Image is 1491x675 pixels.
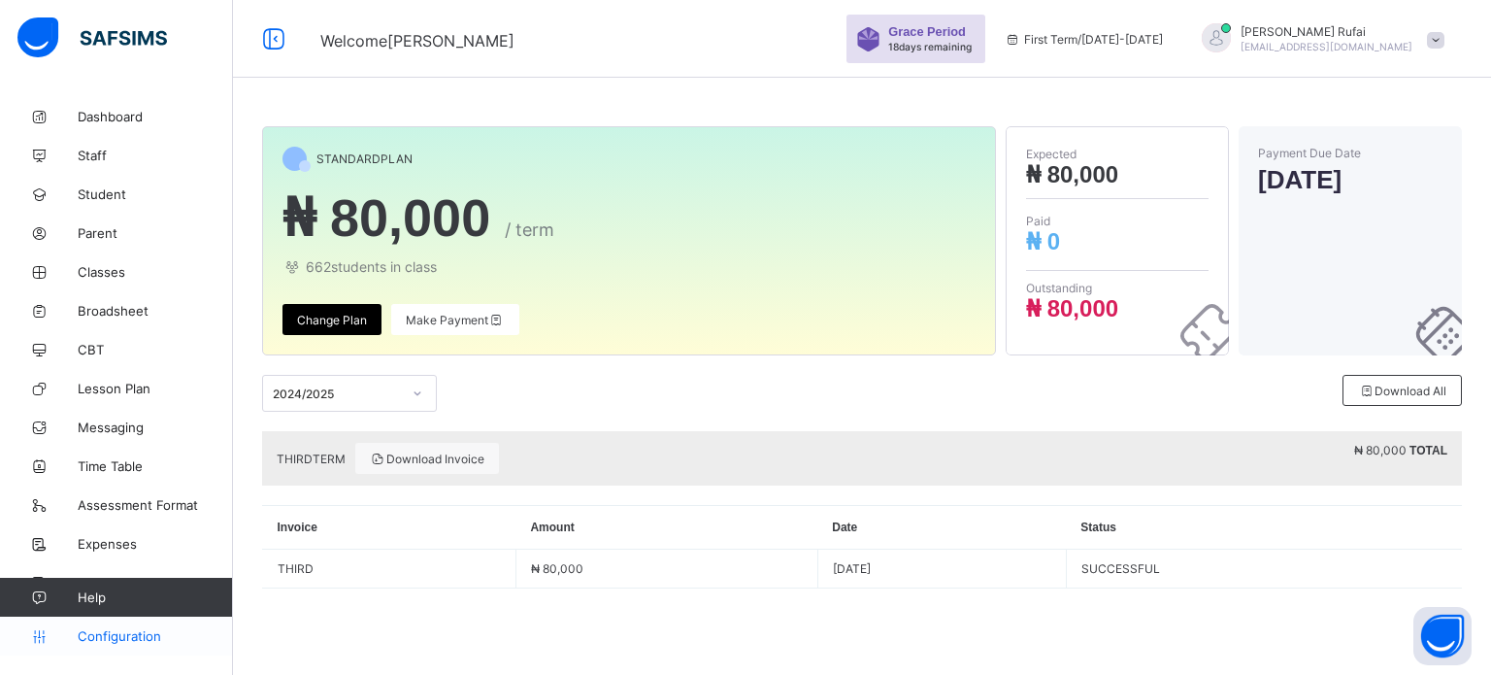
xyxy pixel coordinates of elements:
[1026,228,1060,254] span: ₦ 0
[263,506,516,550] th: Invoice
[817,506,1066,550] th: Date
[1258,165,1442,195] span: [DATE]
[888,24,966,39] span: Grace Period
[277,452,346,466] span: THIRD TERM
[78,628,232,644] span: Configuration
[1026,281,1209,295] span: Outstanding
[1005,32,1163,47] span: session/term information
[1026,214,1209,228] span: Paid
[263,550,515,588] td: THIRD
[1066,550,1462,589] td: SUCCESSFUL
[78,342,233,357] span: CBT
[78,381,233,396] span: Lesson Plan
[856,27,880,51] img: sticker-purple.71386a28dfed39d6af7621340158ba97.svg
[282,258,976,275] span: 662 students in class
[1026,295,1118,321] span: ₦ 80,000
[273,387,401,401] div: 2024/2025
[1354,443,1407,457] span: ₦ 80,000
[78,109,233,124] span: Dashboard
[78,148,233,163] span: Staff
[531,561,583,576] span: ₦ 80,000
[78,458,233,474] span: Time Table
[320,31,514,51] span: Welcome [PERSON_NAME]
[78,590,232,605] span: Help
[282,188,490,247] span: ₦ 80,000
[297,313,367,327] span: Change Plan
[1413,607,1472,665] button: Open asap
[17,17,167,58] img: safsims
[406,313,505,327] span: Make Payment
[78,575,233,591] span: Inventory
[888,41,972,52] span: 18 days remaining
[1258,146,1442,160] span: Payment Due Date
[1026,147,1209,161] span: Expected
[78,536,233,552] span: Expenses
[1358,384,1446,398] span: Download All
[78,264,233,280] span: Classes
[1026,161,1118,187] span: ₦ 80,000
[505,219,554,240] span: / term
[1241,24,1412,39] span: [PERSON_NAME] Rufai
[1241,41,1412,52] span: [EMAIL_ADDRESS][DOMAIN_NAME]
[78,497,233,513] span: Assessment Format
[515,506,817,550] th: Amount
[316,152,413,166] span: STANDARD PLAN
[1066,506,1462,550] th: Status
[78,186,233,202] span: Student
[78,225,233,241] span: Parent
[78,420,233,435] span: Messaging
[1409,444,1447,457] b: TOTAL
[370,452,484,466] span: Download Invoice
[78,303,233,319] span: Broadsheet
[1182,23,1454,55] div: AbiodunRufai
[817,550,1066,589] td: [DATE]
